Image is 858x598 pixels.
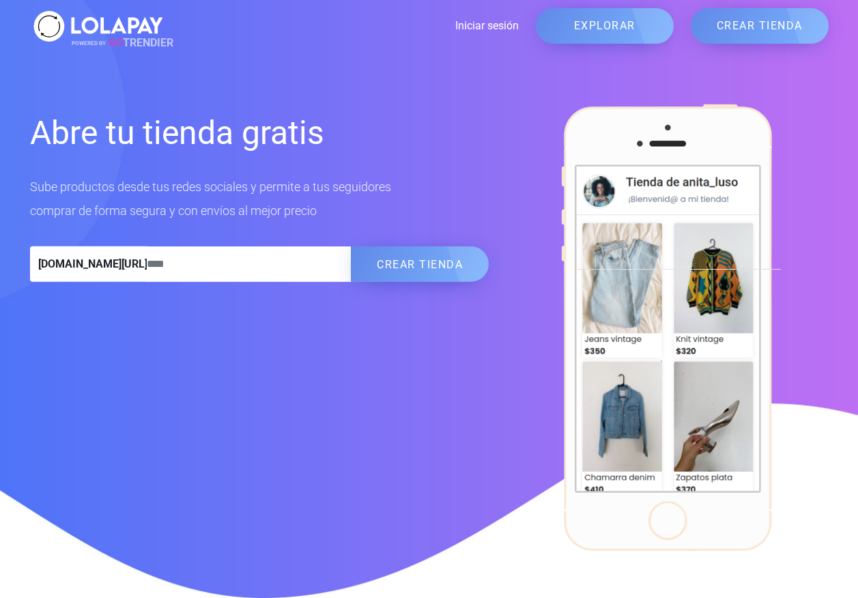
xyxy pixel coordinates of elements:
a: EXPLORAR [536,8,674,44]
button: CREAR TIENDA [351,246,489,282]
img: smartphone.png [561,104,772,552]
a: CREAR TIENDA [691,8,829,44]
a: Iniciar sesión [167,18,519,34]
span: POWERED BY [72,40,106,46]
span: [DOMAIN_NAME][URL] [30,246,147,282]
h1: Abre tu tienda gratis [30,112,489,154]
span: TRENDIER [72,35,173,51]
span: GO [109,36,123,49]
p: Sube productos desde tus redes sociales y permite a tus seguidores comprar de forma segura y con ... [30,175,489,223]
img: logo_white.svg [30,7,167,46]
